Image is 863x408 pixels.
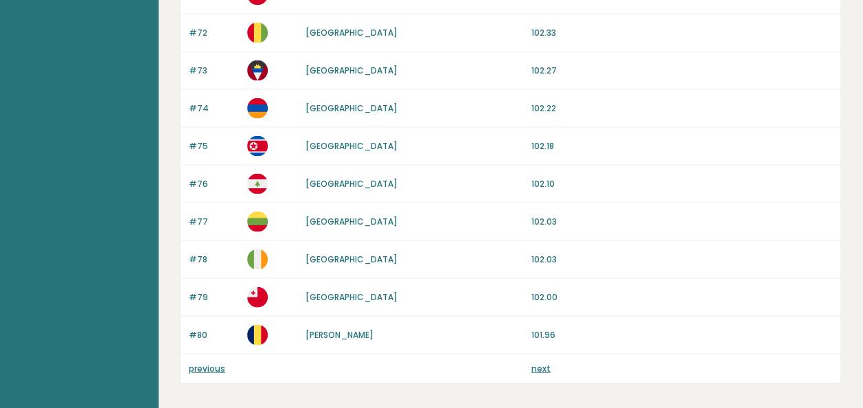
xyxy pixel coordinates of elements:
[247,249,268,270] img: ie.svg
[247,287,268,308] img: to.svg
[247,98,268,119] img: am.svg
[531,27,832,39] p: 102.33
[531,102,832,115] p: 102.22
[189,253,239,266] p: #78
[189,140,239,152] p: #75
[306,27,398,38] a: [GEOGRAPHIC_DATA]
[247,60,268,81] img: ag.svg
[306,216,398,227] a: [GEOGRAPHIC_DATA]
[531,253,832,266] p: 102.03
[247,325,268,345] img: td.svg
[306,102,398,114] a: [GEOGRAPHIC_DATA]
[306,140,398,152] a: [GEOGRAPHIC_DATA]
[189,178,239,190] p: #76
[531,178,832,190] p: 102.10
[306,178,398,190] a: [GEOGRAPHIC_DATA]
[247,212,268,232] img: lt.svg
[247,23,268,43] img: gn.svg
[247,174,268,194] img: lb.svg
[531,140,832,152] p: 102.18
[306,291,398,303] a: [GEOGRAPHIC_DATA]
[189,363,225,374] a: previous
[531,329,832,341] p: 101.96
[306,253,398,265] a: [GEOGRAPHIC_DATA]
[306,65,398,76] a: [GEOGRAPHIC_DATA]
[531,291,832,304] p: 102.00
[247,136,268,157] img: kp.svg
[189,102,239,115] p: #74
[189,27,239,39] p: #72
[531,216,832,228] p: 102.03
[189,65,239,77] p: #73
[189,291,239,304] p: #79
[189,329,239,341] p: #80
[189,216,239,228] p: #77
[531,363,551,374] a: next
[531,65,832,77] p: 102.27
[306,329,373,341] a: [PERSON_NAME]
